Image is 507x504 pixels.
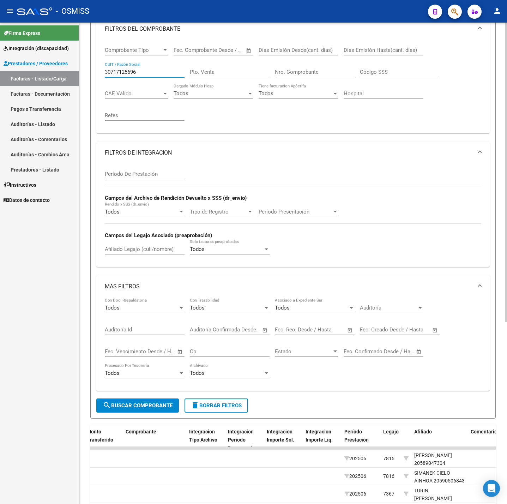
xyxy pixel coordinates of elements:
[383,455,394,463] div: 7815
[264,424,303,455] datatable-header-cell: Integracion Importe Sol.
[380,424,401,455] datatable-header-cell: Legajo
[189,429,217,443] span: Integracion Tipo Archivo
[346,326,354,334] button: Open calendar
[431,326,439,334] button: Open calendar
[96,298,490,391] div: MAS FILTROS
[344,456,366,461] span: 202506
[203,47,237,53] input: End date
[303,424,342,455] datatable-header-cell: Integracion Importe Liq.
[304,326,338,333] input: End date
[267,429,294,443] span: Integracion Importe Sol.
[96,18,490,40] mat-expansion-panel-header: FILTROS DEL COMPROBANTE
[105,195,247,201] strong: Campos del Archivo de Rendición Devuelto x SSS (dr_envio)
[259,209,332,215] span: Período Presentación
[105,348,128,355] input: Start date
[190,326,213,333] input: Start date
[191,401,199,409] mat-icon: delete
[389,326,423,333] input: End date
[134,348,168,355] input: End date
[344,429,369,443] span: Período Prestación
[105,232,212,239] strong: Campos del Legajo Asociado (preaprobación)
[344,491,366,497] span: 202506
[87,429,113,443] span: Monto Transferido
[414,451,465,468] div: [PERSON_NAME] 20589047304
[483,480,500,497] div: Open Intercom Messenger
[306,429,333,443] span: Integracion Importe Liq.
[103,401,111,409] mat-icon: search
[103,402,173,409] span: Buscar Comprobante
[275,326,298,333] input: Start date
[411,424,468,455] datatable-header-cell: Afiliado
[415,348,423,356] button: Open calendar
[228,429,258,451] span: Integracion Periodo Presentacion
[275,348,332,355] span: Estado
[344,348,367,355] input: Start date
[176,348,184,356] button: Open calendar
[190,246,205,252] span: Todos
[4,29,40,37] span: Firma Express
[105,209,120,215] span: Todos
[96,164,490,267] div: FILTROS DE INTEGRACION
[4,60,68,67] span: Prestadores / Proveedores
[105,25,473,33] mat-panel-title: FILTROS DEL COMPROBANTE
[275,305,290,311] span: Todos
[219,326,253,333] input: End date
[259,90,273,97] span: Todos
[123,424,186,455] datatable-header-cell: Comprobante
[4,44,69,52] span: Integración (discapacidad)
[191,402,242,409] span: Borrar Filtros
[383,472,394,480] div: 7816
[344,473,366,479] span: 202506
[245,47,253,55] button: Open calendar
[96,275,490,298] mat-expansion-panel-header: MAS FILTROS
[186,424,225,455] datatable-header-cell: Integracion Tipo Archivo
[190,209,247,215] span: Tipo de Registro
[56,4,89,19] span: - OSMISS
[342,424,380,455] datatable-header-cell: Período Prestación
[383,429,399,434] span: Legajo
[105,47,162,53] span: Comprobante Tipo
[383,490,394,498] div: 7367
[96,142,490,164] mat-expansion-panel-header: FILTROS DE INTEGRACION
[96,40,490,133] div: FILTROS DEL COMPROBANTE
[174,90,188,97] span: Todos
[493,7,501,15] mat-icon: person
[190,305,205,311] span: Todos
[4,196,50,204] span: Datos de contacto
[225,424,264,455] datatable-header-cell: Integracion Periodo Presentacion
[96,398,179,413] button: Buscar Comprobante
[174,47,197,53] input: Start date
[126,429,156,434] span: Comprobante
[414,469,465,485] div: SIMANEK CIELO AINHOA 20590506843
[105,149,473,157] mat-panel-title: FILTROS DE INTEGRACION
[190,370,205,376] span: Todos
[105,90,162,97] span: CAE Válido
[105,370,120,376] span: Todos
[360,305,417,311] span: Auditoría
[105,283,473,290] mat-panel-title: MAS FILTROS
[84,424,123,455] datatable-header-cell: Monto Transferido
[4,181,36,189] span: Instructivos
[414,429,432,434] span: Afiliado
[360,326,383,333] input: Start date
[6,7,14,15] mat-icon: menu
[261,326,269,334] button: Open calendar
[105,305,120,311] span: Todos
[373,348,407,355] input: End date
[185,398,248,413] button: Borrar Filtros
